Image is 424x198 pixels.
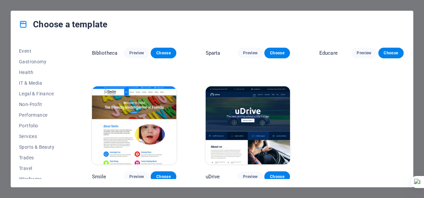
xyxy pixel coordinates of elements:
span: Choose [156,174,171,179]
span: Non-Profit [19,102,63,107]
span: Preview [243,174,258,179]
span: Choose [270,50,284,56]
button: Travel [19,163,63,174]
span: Preview [129,174,144,179]
span: Wireframe [19,176,63,182]
button: Wireframe [19,174,63,184]
button: Event [19,46,63,56]
button: Preview [124,48,149,58]
button: Trades [19,152,63,163]
p: Bibliotheca [92,50,118,56]
span: Portfolio [19,123,63,128]
button: Portfolio [19,120,63,131]
button: Services [19,131,63,142]
span: Services [19,134,63,139]
img: Smiile [92,86,176,164]
span: Preview [243,50,258,56]
p: Sparta [206,50,220,56]
button: Choose [151,171,176,182]
button: Non-Profit [19,99,63,110]
span: Trades [19,155,63,160]
button: Performance [19,110,63,120]
span: Performance [19,112,63,118]
span: Sports & Beauty [19,144,63,150]
button: Health [19,67,63,78]
p: uDrive [206,173,220,180]
span: IT & Media [19,80,63,86]
button: Choose [378,48,404,58]
span: Event [19,48,63,54]
span: Preview [129,50,144,56]
button: Preview [124,171,149,182]
button: Choose [264,171,290,182]
button: Sports & Beauty [19,142,63,152]
button: Choose [151,48,176,58]
span: Health [19,70,63,75]
h4: Choose a template [19,19,107,30]
span: Choose [384,50,398,56]
span: Legal & Finance [19,91,63,96]
button: Choose [264,48,290,58]
p: Educare [319,50,338,56]
span: Preview [357,50,371,56]
img: uDrive [206,86,290,164]
button: IT & Media [19,78,63,88]
button: Gastronomy [19,56,63,67]
button: Preview [351,48,377,58]
span: Choose [270,174,284,179]
button: Preview [238,48,263,58]
button: Legal & Finance [19,88,63,99]
span: Travel [19,166,63,171]
p: Smiile [92,173,106,180]
button: Preview [238,171,263,182]
span: Choose [156,50,171,56]
span: Gastronomy [19,59,63,64]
